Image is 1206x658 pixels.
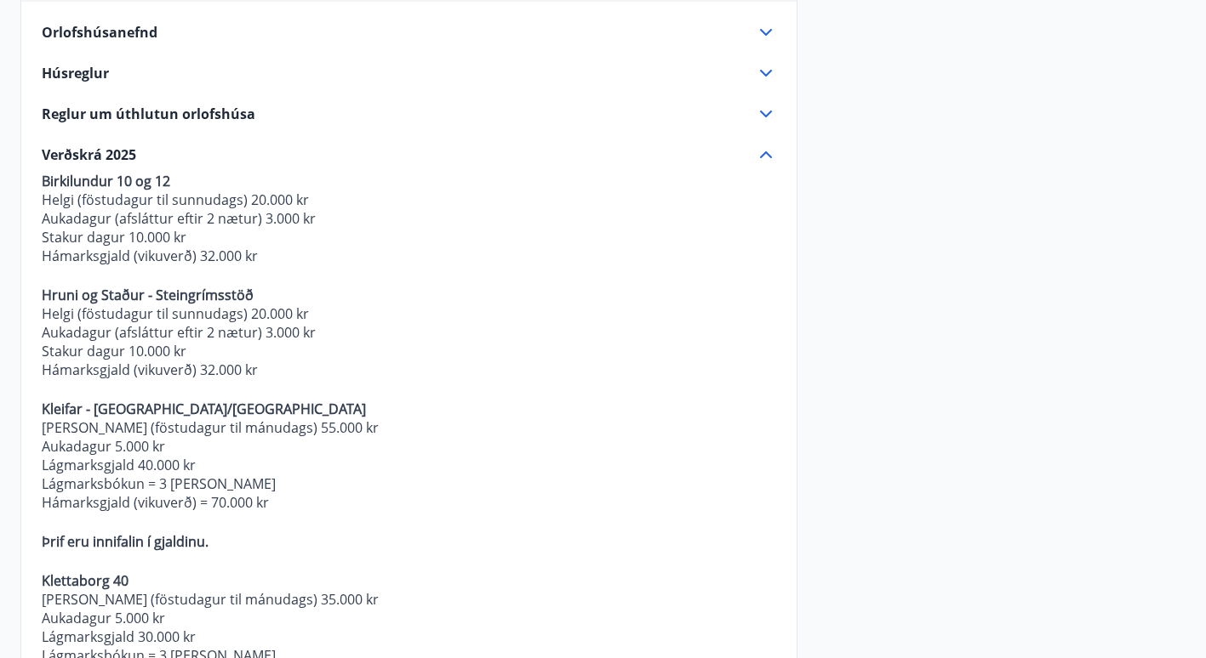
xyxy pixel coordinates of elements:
[42,22,776,43] div: Orlofshúsanefnd
[42,286,254,304] strong: Hruni og Staður - Steingrímsstöð
[42,571,129,590] strong: Klettaborg 40
[42,609,776,627] p: Aukadagur 5.000 kr
[42,23,157,42] span: Orlofshúsanefnd
[42,63,776,83] div: Húsreglur
[42,456,776,474] p: Lágmarksgjald 40.000 kr
[42,209,776,228] p: Aukadagur (afsláttur eftir 2 nætur) 3.000 kr
[42,532,209,551] strong: Þrif eru innifalin í gjaldinu.
[42,190,776,209] p: Helgi (föstudagur til sunnudags) 20.000 kr
[42,247,776,265] p: Hámarksgjald (vikuverð) 32.000 kr
[42,228,776,247] p: Stakur dagur 10.000 kr
[42,145,136,164] span: Verðskrá 2025
[42,360,776,379] p: Hámarksgjald (vikuverð) 32.000 kr
[42,418,776,437] p: [PERSON_NAME] (föstudagur til mánudags) 55.000 kr
[42,590,776,609] p: [PERSON_NAME] (föstudagur til mánudags) 35.000 kr
[42,145,776,165] div: Verðskrá 2025
[42,64,109,82] span: Húsreglur
[42,105,255,123] span: Reglur um úthlutun orlofshúsa
[42,627,776,646] p: Lágmarksgjald 30.000 kr
[42,323,776,342] p: Aukadagur (afsláttur eftir 2 nætur) 3.000 kr
[42,104,776,124] div: Reglur um úthlutun orlofshúsa
[42,437,776,456] p: Aukadagur 5.000 kr
[42,172,170,190] strong: Birkilundur 10 og 12
[42,342,776,360] p: Stakur dagur 10.000 kr
[42,493,776,512] p: Hámarksgjald (vikuverð) = 70.000 kr
[42,400,366,418] strong: Kleifar - [GEOGRAPHIC_DATA]/[GEOGRAPHIC_DATA]
[42,304,776,323] p: Helgi (föstudagur til sunnudags) 20.000 kr
[42,474,776,493] p: Lágmarksbókun = 3 [PERSON_NAME]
